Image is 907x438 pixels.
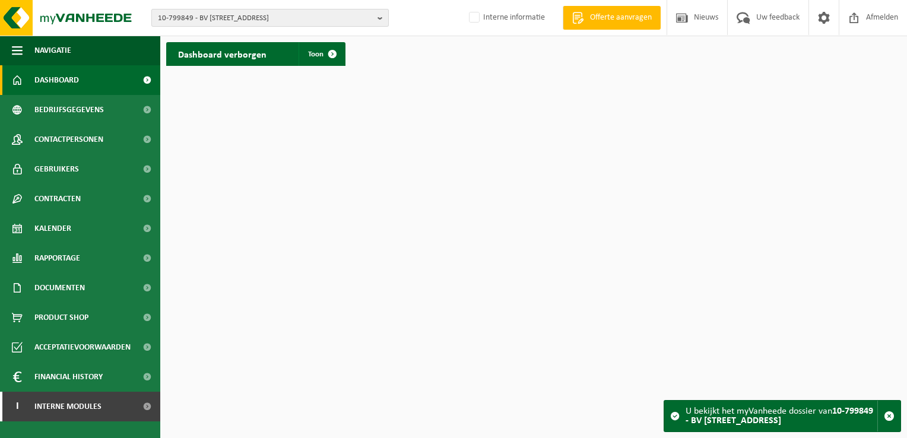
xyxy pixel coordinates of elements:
span: Acceptatievoorwaarden [34,332,131,362]
button: 10-799849 - BV [STREET_ADDRESS] [151,9,389,27]
label: Interne informatie [467,9,545,27]
span: Contracten [34,184,81,214]
a: Toon [299,42,344,66]
span: Offerte aanvragen [587,12,655,24]
span: Interne modules [34,392,102,421]
span: Documenten [34,273,85,303]
span: Rapportage [34,243,80,273]
span: 10-799849 - BV [STREET_ADDRESS] [158,9,373,27]
span: Navigatie [34,36,71,65]
span: Toon [308,50,324,58]
a: Offerte aanvragen [563,6,661,30]
span: Kalender [34,214,71,243]
span: Dashboard [34,65,79,95]
span: Gebruikers [34,154,79,184]
strong: 10-799849 - BV [STREET_ADDRESS] [686,407,873,426]
div: U bekijkt het myVanheede dossier van [686,401,877,431]
span: Financial History [34,362,103,392]
h2: Dashboard verborgen [166,42,278,65]
span: Contactpersonen [34,125,103,154]
span: Bedrijfsgegevens [34,95,104,125]
span: I [12,392,23,421]
span: Product Shop [34,303,88,332]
